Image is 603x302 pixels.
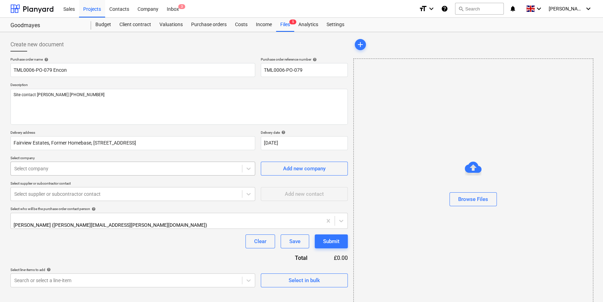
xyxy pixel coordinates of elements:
span: [PERSON_NAME] [549,6,584,11]
a: Purchase orders [187,18,231,32]
span: add [356,40,365,49]
input: Delivery address [10,136,255,150]
input: Document name [10,63,255,77]
i: keyboard_arrow_down [584,5,593,13]
button: Save [281,234,309,248]
div: Delivery date [261,130,348,135]
a: Files5 [276,18,294,32]
textarea: Site contact [PERSON_NAME] [PHONE_NUMBER] [10,89,348,125]
div: Select in bulk [289,276,320,285]
span: help [45,268,51,272]
iframe: Chat Widget [568,269,603,302]
a: Budget [91,18,115,32]
button: Add new company [261,162,348,176]
span: Create new document [10,40,64,49]
div: Purchase order name [10,57,255,62]
div: Browse Files [458,195,488,204]
a: Valuations [155,18,187,32]
p: Select company [10,156,255,162]
i: Knowledge base [441,5,448,13]
button: Clear [245,234,275,248]
p: Delivery address [10,130,255,136]
div: Goodmayes [10,22,83,29]
i: keyboard_arrow_down [427,5,436,13]
div: [PERSON_NAME] ([PERSON_NAME][EMAIL_ADDRESS][PERSON_NAME][DOMAIN_NAME]) [14,222,263,228]
i: notifications [509,5,516,13]
p: Select supplier or subcontractor contact [10,181,255,187]
button: Submit [315,234,348,248]
a: Client contract [115,18,155,32]
p: Description [10,83,348,88]
span: help [311,57,317,62]
div: Add new company [283,164,326,173]
div: Purchase order reference number [261,57,348,62]
a: Income [252,18,276,32]
input: Delivery date not specified [261,136,348,150]
i: keyboard_arrow_down [535,5,543,13]
a: Costs [231,18,252,32]
div: Select who will be the purchase order contact person [10,207,348,211]
div: Files [276,18,294,32]
input: Reference number [261,63,348,77]
div: Submit [323,237,339,246]
span: 5 [289,20,296,24]
div: Total [257,254,319,262]
i: format_size [419,5,427,13]
button: Browse Files [449,192,497,206]
span: help [90,207,96,211]
button: Select in bulk [261,273,348,287]
span: help [280,130,285,134]
button: Search [455,3,504,15]
div: Clear [254,237,266,246]
span: search [458,6,464,11]
span: 3 [178,4,185,9]
div: Select line-items to add [10,268,255,272]
a: Analytics [294,18,322,32]
div: Save [289,237,300,246]
a: Settings [322,18,349,32]
span: help [43,57,48,62]
div: £0.00 [319,254,348,262]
